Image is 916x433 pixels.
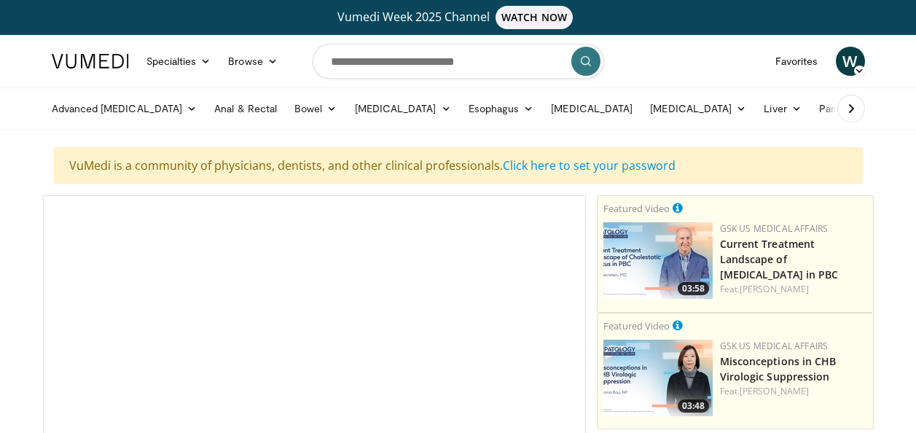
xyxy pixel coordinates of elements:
[503,157,676,173] a: Click here to set your password
[460,94,543,123] a: Esophagus
[720,340,829,352] a: GSK US Medical Affairs
[54,147,863,184] div: VuMedi is a community of physicians, dentists, and other clinical professionals.
[496,6,573,29] span: WATCH NOW
[720,385,867,398] div: Feat.
[720,354,837,383] a: Misconceptions in CHB Virologic Suppression
[205,94,286,123] a: Anal & Rectal
[43,94,206,123] a: Advanced [MEDICAL_DATA]
[603,340,713,416] a: 03:48
[542,94,641,123] a: [MEDICAL_DATA]
[755,94,810,123] a: Liver
[720,283,867,296] div: Feat.
[313,44,604,79] input: Search topics, interventions
[603,222,713,299] a: 03:58
[54,6,863,29] a: Vumedi Week 2025 ChannelWATCH NOW
[720,237,839,281] a: Current Treatment Landscape of [MEDICAL_DATA] in PBC
[603,202,670,215] small: Featured Video
[603,319,670,332] small: Featured Video
[740,283,809,295] a: [PERSON_NAME]
[52,54,129,69] img: VuMedi Logo
[603,222,713,299] img: 80648b2f-fef7-42cf-9147-40ea3e731334.jpg.150x105_q85_crop-smart_upscale.jpg
[740,385,809,397] a: [PERSON_NAME]
[678,282,709,295] span: 03:58
[603,340,713,416] img: 59d1e413-5879-4b2e-8b0a-b35c7ac1ec20.jpg.150x105_q85_crop-smart_upscale.jpg
[678,399,709,413] span: 03:48
[641,94,755,123] a: [MEDICAL_DATA]
[720,222,829,235] a: GSK US Medical Affairs
[346,94,460,123] a: [MEDICAL_DATA]
[219,47,286,76] a: Browse
[286,94,345,123] a: Bowel
[767,47,827,76] a: Favorites
[836,47,865,76] a: W
[138,47,220,76] a: Specialties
